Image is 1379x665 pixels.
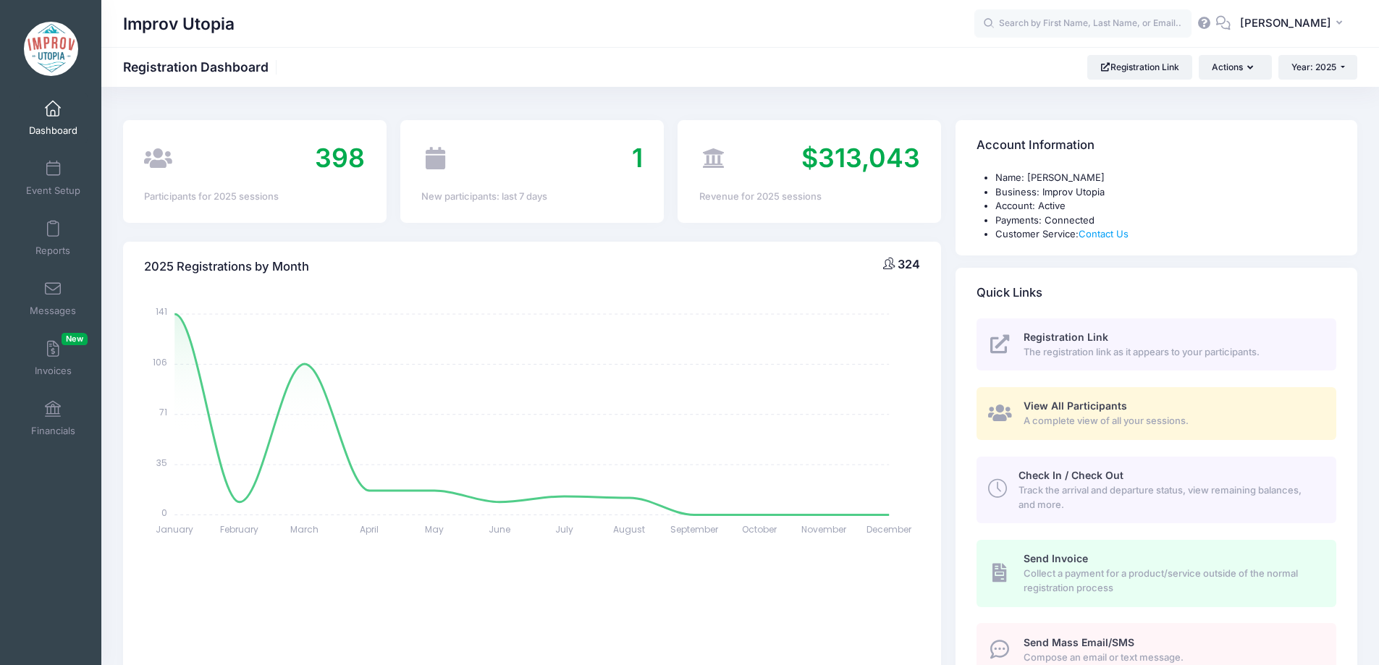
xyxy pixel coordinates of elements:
[24,22,78,76] img: Improv Utopia
[19,153,88,203] a: Event Setup
[977,272,1042,313] h4: Quick Links
[995,213,1336,228] li: Payments: Connected
[1079,228,1129,240] a: Contact Us
[489,523,510,535] tspan: June
[1231,7,1357,41] button: [PERSON_NAME]
[19,93,88,143] a: Dashboard
[1019,483,1320,512] span: Track the arrival and departure status, view remaining balances, and more.
[290,523,319,535] tspan: March
[315,142,365,174] span: 398
[123,59,281,75] h1: Registration Dashboard
[1024,651,1320,665] span: Compose an email or text message.
[19,333,88,384] a: InvoicesNew
[1087,55,1192,80] a: Registration Link
[144,246,309,287] h4: 2025 Registrations by Month
[421,190,642,204] div: New participants: last 7 days
[35,365,72,377] span: Invoices
[995,227,1336,242] li: Customer Service:
[1278,55,1357,80] button: Year: 2025
[1024,567,1320,595] span: Collect a payment for a product/service outside of the normal registration process
[221,523,259,535] tspan: February
[31,425,75,437] span: Financials
[425,523,444,535] tspan: May
[977,540,1336,606] a: Send Invoice Collect a payment for a product/service outside of the normal registration process
[977,457,1336,523] a: Check In / Check Out Track the arrival and departure status, view remaining balances, and more.
[30,305,76,317] span: Messages
[153,355,167,368] tspan: 106
[29,124,77,137] span: Dashboard
[898,257,920,271] span: 324
[19,273,88,323] a: Messages
[1199,55,1271,80] button: Actions
[35,245,70,257] span: Reports
[19,393,88,444] a: Financials
[1024,414,1320,428] span: A complete view of all your sessions.
[977,387,1336,440] a: View All Participants A complete view of all your sessions.
[161,507,167,519] tspan: 0
[1024,636,1134,648] span: Send Mass Email/SMS
[614,523,646,535] tspan: August
[123,7,235,41] h1: Improv Utopia
[1291,62,1336,72] span: Year: 2025
[156,305,167,318] tspan: 141
[144,190,365,204] div: Participants for 2025 sessions
[670,523,719,535] tspan: September
[866,523,912,535] tspan: December
[26,185,80,197] span: Event Setup
[742,523,777,535] tspan: October
[1024,331,1108,343] span: Registration Link
[1024,552,1088,564] span: Send Invoice
[62,333,88,345] span: New
[802,523,848,535] tspan: November
[555,523,573,535] tspan: July
[1240,15,1331,31] span: [PERSON_NAME]
[156,523,193,535] tspan: January
[977,125,1095,166] h4: Account Information
[995,171,1336,185] li: Name: [PERSON_NAME]
[995,185,1336,200] li: Business: Improv Utopia
[699,190,920,204] div: Revenue for 2025 sessions
[977,318,1336,371] a: Registration Link The registration link as it appears to your participants.
[632,142,643,174] span: 1
[19,213,88,263] a: Reports
[995,199,1336,213] li: Account: Active
[801,142,920,174] span: $313,043
[156,456,167,468] tspan: 35
[974,9,1192,38] input: Search by First Name, Last Name, or Email...
[1024,399,1127,412] span: View All Participants
[159,406,167,418] tspan: 71
[1024,345,1320,360] span: The registration link as it appears to your participants.
[360,523,379,535] tspan: April
[1019,469,1123,481] span: Check In / Check Out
